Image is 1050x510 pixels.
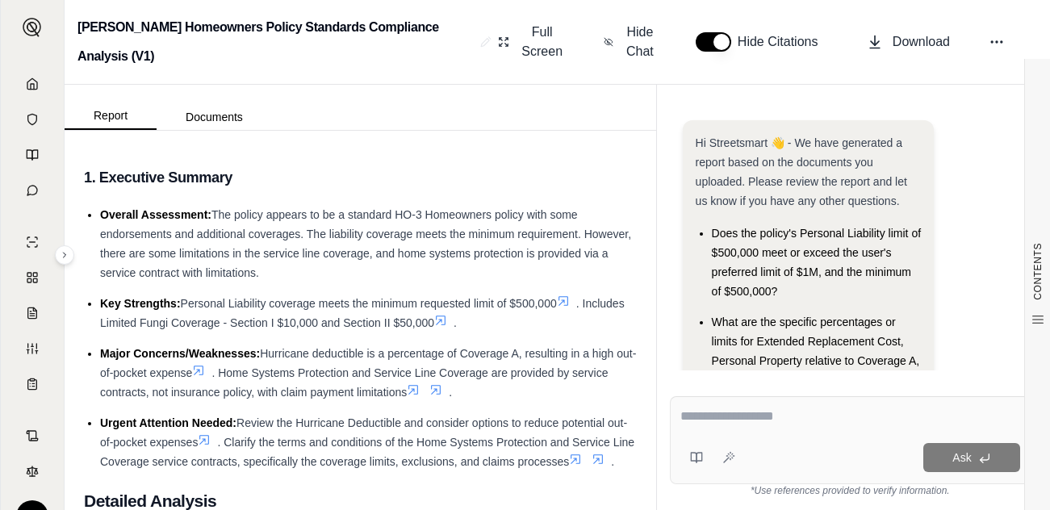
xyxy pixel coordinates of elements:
[597,16,663,68] button: Hide Chat
[454,316,457,329] span: .
[952,451,971,464] span: Ask
[10,455,54,487] a: Legal Search Engine
[10,103,54,136] a: Documents Vault
[100,208,631,279] span: The policy appears to be a standard HO-3 Homeowners policy with some endorsements and additional ...
[100,436,634,468] span: . Clarify the terms and conditions of the Home Systems Protection and Service Line Coverage servi...
[84,163,637,192] h3: 1. Executive Summary
[10,332,54,365] a: Custom Report
[10,261,54,294] a: Policy Comparisons
[712,316,920,445] span: What are the specific percentages or limits for Extended Replacement Cost, Personal Property rela...
[10,226,54,258] a: Single Policy
[10,174,54,207] a: Chat
[100,416,236,429] span: Urgent Attention Needed:
[696,136,907,207] span: Hi Streetsmart 👋 - We have generated a report based on the documents you uploaded. Please review ...
[623,23,657,61] span: Hide Chat
[10,420,54,452] a: Contract Analysis
[10,68,54,100] a: Home
[181,297,557,310] span: Personal Liability coverage meets the minimum requested limit of $500,000
[65,102,157,130] button: Report
[100,297,181,310] span: Key Strengths:
[860,26,956,58] button: Download
[449,386,452,399] span: .
[1031,243,1044,300] span: CONTENTS
[893,32,950,52] span: Download
[77,13,474,71] h2: [PERSON_NAME] Homeowners Policy Standards Compliance Analysis (V1)
[100,347,260,360] span: Major Concerns/Weaknesses:
[157,104,272,130] button: Documents
[611,455,614,468] span: .
[923,443,1020,472] button: Ask
[16,11,48,44] button: Expand sidebar
[10,368,54,400] a: Coverage Table
[738,32,828,52] span: Hide Citations
[10,139,54,171] a: Prompt Library
[100,208,211,221] span: Overall Assessment:
[670,484,1031,497] div: *Use references provided to verify information.
[100,416,627,449] span: Review the Hurricane Deductible and consider options to reduce potential out-of-pocket expenses
[100,347,636,379] span: Hurricane deductible is a percentage of Coverage A, resulting in a high out-of-pocket expense
[100,366,608,399] span: . Home Systems Protection and Service Line Coverage are provided by service contracts, not insura...
[492,16,571,68] button: Full Screen
[55,245,74,265] button: Expand sidebar
[712,227,921,298] span: Does the policy's Personal Liability limit of $500,000 meet or exceed the user's preferred limit ...
[10,297,54,329] a: Claim Coverage
[519,23,565,61] span: Full Screen
[23,18,42,37] img: Expand sidebar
